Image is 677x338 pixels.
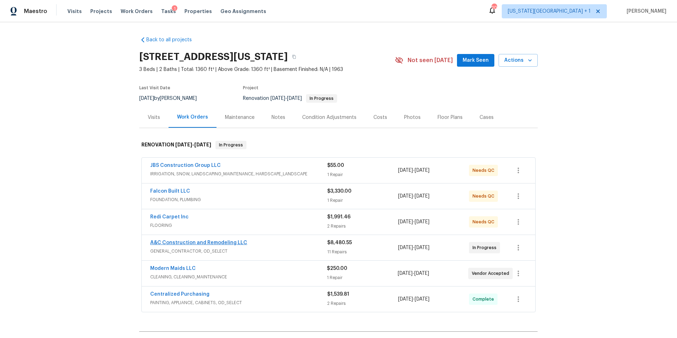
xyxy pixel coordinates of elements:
span: [PERSON_NAME] [624,8,666,15]
span: Projects [90,8,112,15]
div: Maintenance [225,114,255,121]
div: 2 Repairs [327,223,398,230]
span: [DATE] [398,168,413,173]
span: Last Visit Date [139,86,170,90]
button: Mark Seen [457,54,494,67]
a: Redi Carpet Inc [150,215,189,219]
div: 20 [492,4,496,11]
div: Condition Adjustments [302,114,356,121]
span: [DATE] [415,297,429,302]
span: [DATE] [194,142,211,147]
button: Copy Address [288,50,300,63]
span: Project [243,86,258,90]
span: Needs QC [472,218,497,225]
span: Properties [184,8,212,15]
span: Actions [504,56,532,65]
span: Not seen [DATE] [408,57,453,64]
div: Photos [404,114,421,121]
span: Renovation [243,96,337,101]
span: [DATE] [270,96,285,101]
span: GENERAL_CONTRACTOR, OD_SELECT [150,248,327,255]
div: Floor Plans [438,114,463,121]
div: 1 Repair [327,274,397,281]
div: 1 Repair [327,197,398,204]
span: - [398,218,429,225]
span: [DATE] [175,142,192,147]
a: Modern Maids LLC [150,266,196,271]
span: Complete [472,296,497,303]
span: [DATE] [398,271,413,276]
button: Actions [499,54,538,67]
div: Costs [373,114,387,121]
a: Falcon Built LLC [150,189,190,194]
span: - [175,142,211,147]
span: FLOORING [150,222,327,229]
span: $55.00 [327,163,344,168]
span: - [270,96,302,101]
span: Geo Assignments [220,8,266,15]
span: $250.00 [327,266,347,271]
div: Cases [480,114,494,121]
span: $8,480.55 [327,240,352,245]
span: [DATE] [139,96,154,101]
span: IRRIGATION, SNOW, LANDSCAPING_MAINTENANCE, HARDSCAPE_LANDSCAPE [150,170,327,177]
span: $1,991.46 [327,215,350,219]
div: 11 Repairs [327,248,398,255]
h6: RENOVATION [141,141,211,149]
span: [DATE] [415,194,429,199]
span: [DATE] [415,219,429,224]
a: Back to all projects [139,36,207,43]
div: 1 [172,5,177,12]
div: 2 Repairs [327,300,398,307]
span: Needs QC [472,167,497,174]
span: Tasks [161,9,176,14]
span: [DATE] [398,297,413,302]
span: - [398,270,429,277]
span: [US_STATE][GEOGRAPHIC_DATA] + 1 [508,8,591,15]
span: In Progress [472,244,499,251]
a: Centralized Purchasing [150,292,209,297]
span: - [398,244,429,251]
div: Notes [272,114,285,121]
span: [DATE] [414,271,429,276]
span: Work Orders [121,8,153,15]
span: [DATE] [415,245,429,250]
span: 3 Beds | 2 Baths | Total: 1360 ft² | Above Grade: 1360 ft² | Basement Finished: N/A | 1963 [139,66,395,73]
span: Maestro [24,8,47,15]
span: Mark Seen [463,56,489,65]
span: $3,330.00 [327,189,352,194]
span: In Progress [216,141,246,149]
span: In Progress [307,96,336,101]
span: Visits [67,8,82,15]
span: [DATE] [398,245,413,250]
div: RENOVATION [DATE]-[DATE]In Progress [139,134,538,156]
div: by [PERSON_NAME] [139,94,205,103]
span: [DATE] [398,194,413,199]
span: PAINTING, APPLIANCE, CABINETS, OD_SELECT [150,299,327,306]
div: Work Orders [177,114,208,121]
a: JBS Construction Group LLC [150,163,221,168]
span: [DATE] [398,219,413,224]
span: [DATE] [415,168,429,173]
span: - [398,167,429,174]
span: Vendor Accepted [472,270,512,277]
div: Visits [148,114,160,121]
span: - [398,296,429,303]
span: $1,539.81 [327,292,349,297]
h2: [STREET_ADDRESS][US_STATE] [139,53,288,60]
span: - [398,193,429,200]
span: Needs QC [472,193,497,200]
span: CLEANING, CLEANING_MAINTENANCE [150,273,327,280]
span: [DATE] [287,96,302,101]
div: 1 Repair [327,171,398,178]
span: FOUNDATION, PLUMBING [150,196,327,203]
a: A&C Construction and Remodeling LLC [150,240,247,245]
